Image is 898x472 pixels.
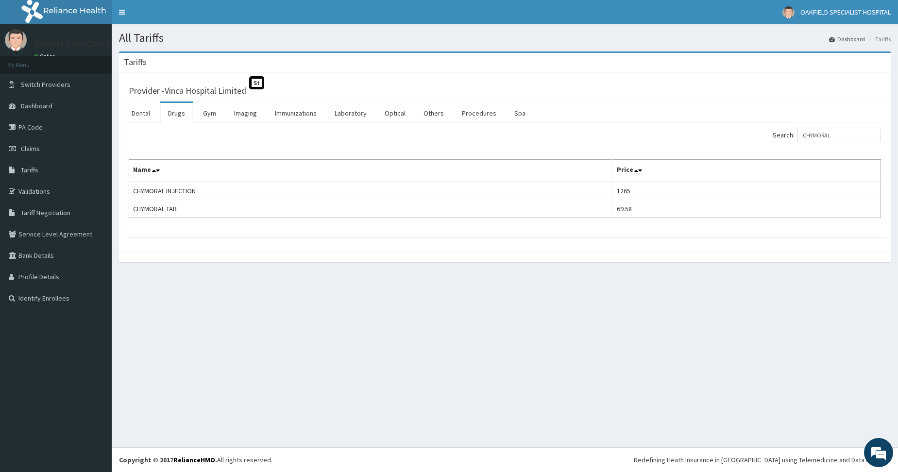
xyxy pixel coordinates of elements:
span: Tariffs [21,166,38,174]
span: Tariff Negotiation [21,208,70,217]
span: St [249,76,264,89]
span: OAKFIELD SPECIALIST HOSPITAL [800,8,891,17]
div: Redefining Heath Insurance in [GEOGRAPHIC_DATA] using Telemedicine and Data Science! [634,455,891,465]
a: Dental [124,103,158,123]
img: User Image [782,6,795,18]
img: User Image [5,29,27,51]
footer: All rights reserved. [112,447,898,472]
span: Dashboard [21,101,52,110]
li: Tariffs [866,35,891,43]
input: Search: [797,128,881,142]
th: Name [129,160,613,182]
a: Gym [195,103,224,123]
td: CHYMORAL TAB [129,200,613,218]
a: Optical [377,103,413,123]
h1: All Tariffs [119,32,891,44]
a: Online [34,53,57,60]
a: Imaging [226,103,265,123]
a: Dashboard [829,35,865,43]
a: Laboratory [327,103,374,123]
a: RelianceHMO [173,455,215,464]
td: 69.58 [612,200,881,218]
a: Immunizations [267,103,324,123]
label: Search: [773,128,881,142]
a: Spa [507,103,533,123]
span: Switch Providers [21,80,70,89]
td: 1265 [612,182,881,200]
a: Procedures [454,103,504,123]
a: Others [416,103,452,123]
h3: Tariffs [124,58,147,67]
a: Drugs [160,103,193,123]
th: Price [612,160,881,182]
td: CHYMORAL INJECTION [129,182,613,200]
span: Claims [21,144,40,153]
h3: Provider - Vinca Hospital Limited [129,86,246,95]
p: OAKFIELD SPECIALIST HOSPITAL [34,39,155,48]
strong: Copyright © 2017 . [119,455,217,464]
